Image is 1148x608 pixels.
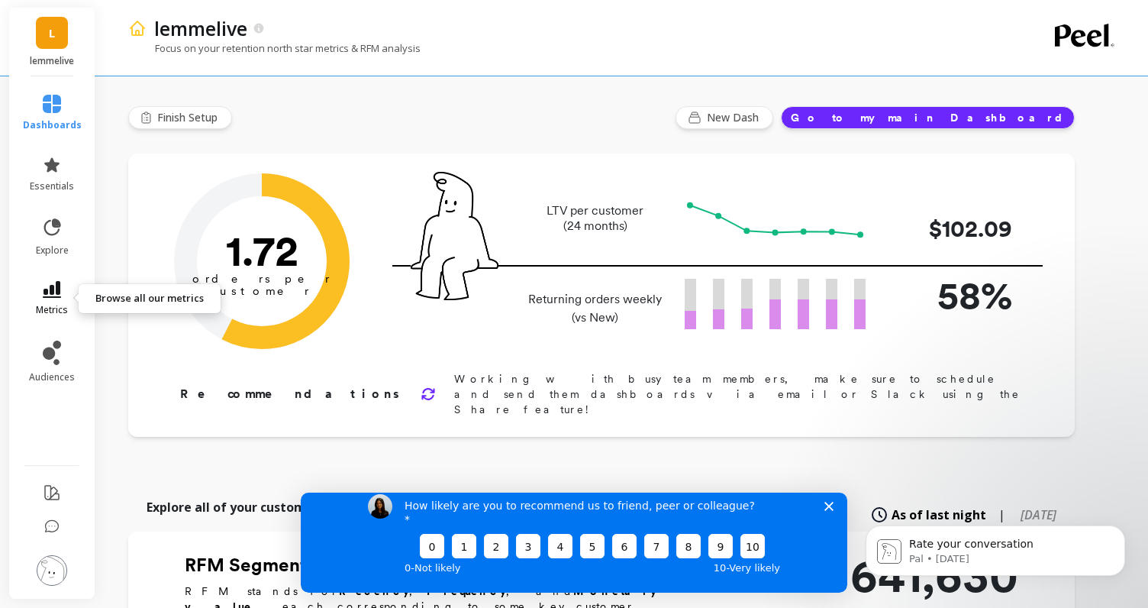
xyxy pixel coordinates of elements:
p: lemmelive [24,55,80,67]
p: $102.09 [890,212,1012,246]
span: New Dash [707,110,763,125]
p: Working with busy team members, make sure to schedule and send them dashboards via email or Slack... [454,371,1026,417]
iframe: Survey by Kateryna from Peel [301,493,847,593]
p: lemmelive [154,15,247,41]
iframe: Intercom notifications message [843,493,1148,600]
p: Returning orders weekly (vs New) [524,290,666,327]
tspan: orders per [192,272,331,286]
p: 58% [890,267,1012,324]
tspan: customer [214,284,311,298]
button: Finish Setup [128,106,232,129]
p: Recommendations [180,385,402,403]
span: metrics [36,304,68,316]
button: New Dash [676,106,773,129]
p: Explore all of your customers using our RFM analysis [147,498,466,516]
span: explore [36,244,69,257]
span: dashboards [23,119,82,131]
span: Finish Setup [157,110,222,125]
h2: RFM Segments [185,553,704,577]
img: pal seatted on line [411,172,498,300]
button: Go to my main Dashboard [781,106,1075,129]
img: header icon [128,19,147,37]
p: LTV per customer (24 months) [524,203,666,234]
img: profile picture [37,555,67,586]
span: essentials [30,180,74,192]
span: L [49,24,55,42]
span: audiences [29,371,75,383]
text: 1.72 [226,225,298,276]
p: Focus on your retention north star metrics & RFM analysis [128,41,421,55]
